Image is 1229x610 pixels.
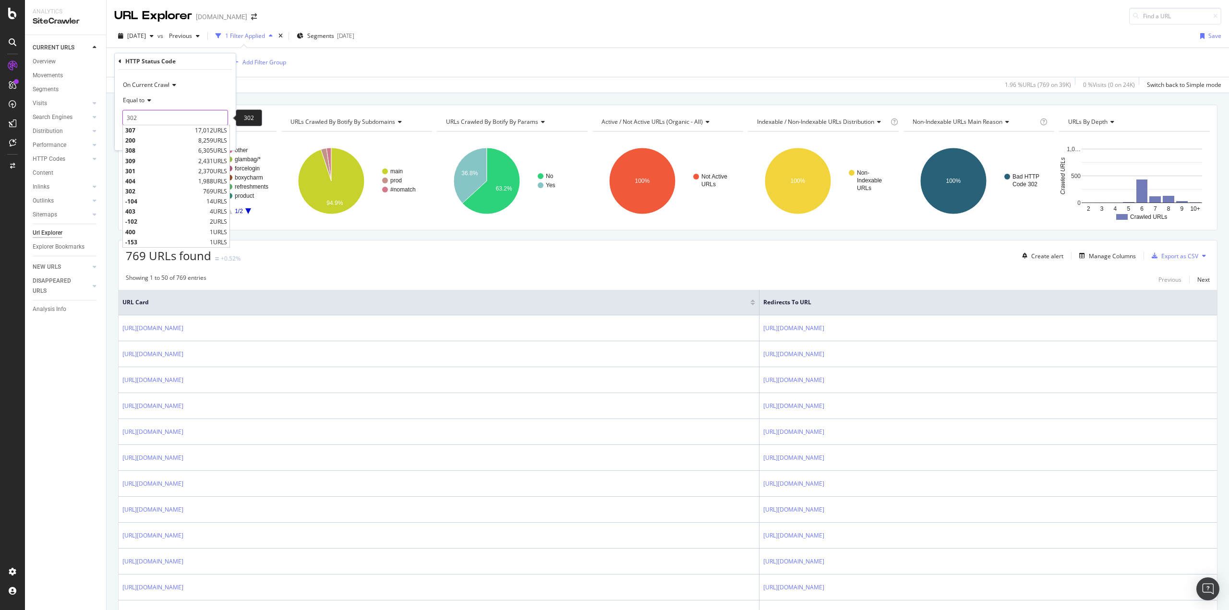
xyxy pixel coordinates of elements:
a: NEW URLS [33,262,90,272]
text: 7 [1154,205,1157,212]
div: Search Engines [33,112,72,122]
div: +0.52% [221,254,241,263]
a: [URL][DOMAIN_NAME] [122,531,183,540]
text: URLs [857,185,871,191]
text: Non- [857,169,869,176]
span: 2,431 URLS [198,157,227,165]
span: 400 [125,228,207,236]
button: 1 Filter Applied [212,28,277,44]
span: 1,988 URLS [198,177,227,185]
span: Non-Indexable URLs Main Reason [913,118,1002,126]
svg: A chart. [748,139,899,223]
a: Sitemaps [33,210,90,220]
text: 500 [1071,173,1081,179]
a: [URL][DOMAIN_NAME] [122,557,183,566]
button: Previous [1158,274,1181,285]
a: Visits [33,98,90,108]
div: Inlinks [33,182,49,192]
div: [DOMAIN_NAME] [196,12,247,22]
span: URLs Crawled By Botify By subdomains [290,118,395,126]
svg: A chart. [904,139,1054,223]
span: Redirects to URL [763,298,1199,307]
div: [DATE] [337,32,354,40]
div: Visits [33,98,47,108]
a: Segments [33,84,99,95]
text: 63.2% [496,185,512,192]
div: 1.96 % URLs ( 769 on 39K ) [1005,81,1071,89]
text: 0 [1077,200,1081,206]
text: boxycharm [235,174,263,181]
img: Equal [215,257,219,260]
a: [URL][DOMAIN_NAME] [122,401,183,411]
a: [URL][DOMAIN_NAME] [763,531,824,540]
div: Analysis Info [33,304,66,314]
text: 3 [1100,205,1104,212]
a: DISAPPEARED URLS [33,276,90,296]
button: Segments[DATE] [293,28,358,44]
a: Search Engines [33,112,90,122]
div: NEW URLS [33,262,61,272]
button: Add Filter Group [229,57,286,68]
div: Content [33,168,53,178]
span: On Current Crawl [123,81,169,89]
span: Indexable / Non-Indexable URLs distribution [757,118,874,126]
a: [URL][DOMAIN_NAME] [763,505,824,514]
text: Code 302 [1012,181,1037,188]
text: refreshments [235,183,268,190]
text: 100% [946,178,961,184]
span: Active / Not Active URLs (organic - all) [602,118,703,126]
span: -102 [125,217,207,226]
span: 14 URLS [206,197,227,205]
span: 302 [125,187,201,195]
div: Movements [33,71,63,81]
a: HTTP Codes [33,154,90,164]
div: Add Filter Group [242,58,286,66]
div: Export as CSV [1161,252,1198,260]
div: SiteCrawler [33,16,98,27]
span: -104 [125,197,204,205]
div: 302 [236,109,262,126]
a: [URL][DOMAIN_NAME] [122,427,183,437]
a: [URL][DOMAIN_NAME] [763,349,824,359]
text: Crawled URLs [1130,214,1167,220]
a: Content [33,168,99,178]
div: Open Intercom Messenger [1196,577,1219,600]
text: 10+ [1190,205,1200,212]
span: 309 [125,157,196,165]
div: Outlinks [33,196,54,206]
span: Previous [165,32,192,40]
a: Explorer Bookmarks [33,242,99,252]
span: -153 [125,238,207,246]
span: 2 URLS [210,217,227,226]
text: 9 [1180,205,1183,212]
div: A chart. [281,139,432,223]
text: 36.8% [461,170,478,177]
text: 4 [1114,205,1117,212]
span: URLs Crawled By Botify By params [446,118,538,126]
h4: URLs by Depth [1066,114,1201,130]
text: product [235,192,254,199]
a: Inlinks [33,182,90,192]
a: [URL][DOMAIN_NAME] [763,401,824,411]
text: 1,0… [1067,146,1081,153]
span: vs [157,32,165,40]
text: Indexable [857,177,882,184]
svg: A chart. [1059,139,1210,223]
span: URLs by Depth [1068,118,1108,126]
h4: Non-Indexable URLs Main Reason [911,114,1038,130]
svg: A chart. [592,139,743,223]
div: HTTP Status Code [125,57,176,65]
a: [URL][DOMAIN_NAME] [763,583,824,592]
span: 769 URLs found [126,248,211,263]
span: 769 URLS [203,187,227,195]
span: 1 URLS [210,228,227,236]
text: glambag/* [235,156,261,163]
div: Create alert [1031,252,1063,260]
text: 100% [790,178,805,184]
text: Crawled URLs [1060,157,1066,194]
a: [URL][DOMAIN_NAME] [763,323,824,333]
div: HTTP Codes [33,154,65,164]
div: A chart. [437,139,588,223]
